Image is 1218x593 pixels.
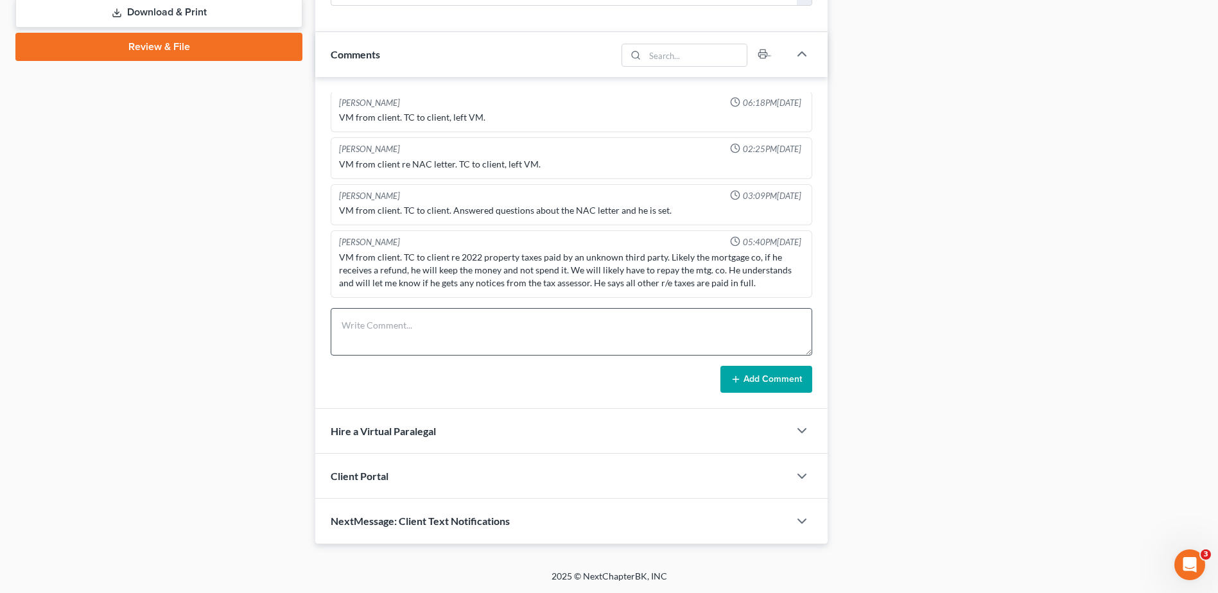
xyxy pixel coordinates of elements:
input: Search... [645,44,747,66]
span: 06:18PM[DATE] [743,97,801,109]
button: Add Comment [720,366,812,393]
span: Client Portal [331,470,388,482]
span: 03:09PM[DATE] [743,190,801,202]
span: 02:25PM[DATE] [743,143,801,155]
span: NextMessage: Client Text Notifications [331,515,510,527]
div: VM from client. TC to client. Answered questions about the NAC letter and he is set. [339,204,804,217]
iframe: Intercom live chat [1174,549,1205,580]
div: VM from client re NAC letter. TC to client, left VM. [339,158,804,171]
div: VM from client. TC to client, left VM. [339,111,804,124]
div: VM from client. TC to client re 2022 property taxes paid by an unknown third party. Likely the mo... [339,251,804,289]
a: Review & File [15,33,302,61]
span: 05:40PM[DATE] [743,236,801,248]
div: 2025 © NextChapterBK, INC [243,570,975,593]
div: [PERSON_NAME] [339,143,400,155]
span: Hire a Virtual Paralegal [331,425,436,437]
div: [PERSON_NAME] [339,97,400,109]
div: [PERSON_NAME] [339,190,400,202]
div: [PERSON_NAME] [339,236,400,248]
span: 3 [1201,549,1211,560]
span: Comments [331,48,380,60]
